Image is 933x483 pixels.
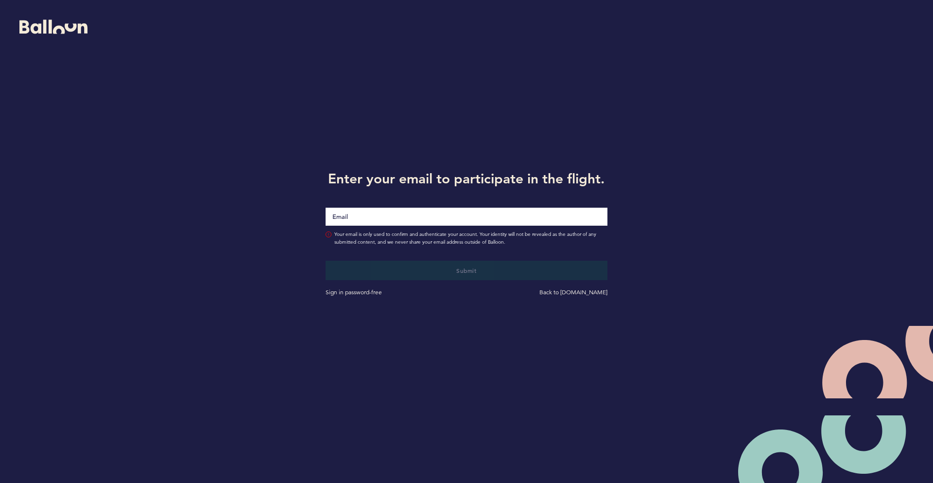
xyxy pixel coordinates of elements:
[456,267,476,274] span: Submit
[318,169,615,188] h1: Enter your email to participate in the flight.
[326,208,607,226] input: Email
[326,288,382,296] a: Sign in password-free
[334,231,607,246] span: Your email is only used to confirm and authenticate your account. Your identity will not be revea...
[326,261,607,280] button: Submit
[539,288,607,296] a: Back to [DOMAIN_NAME]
